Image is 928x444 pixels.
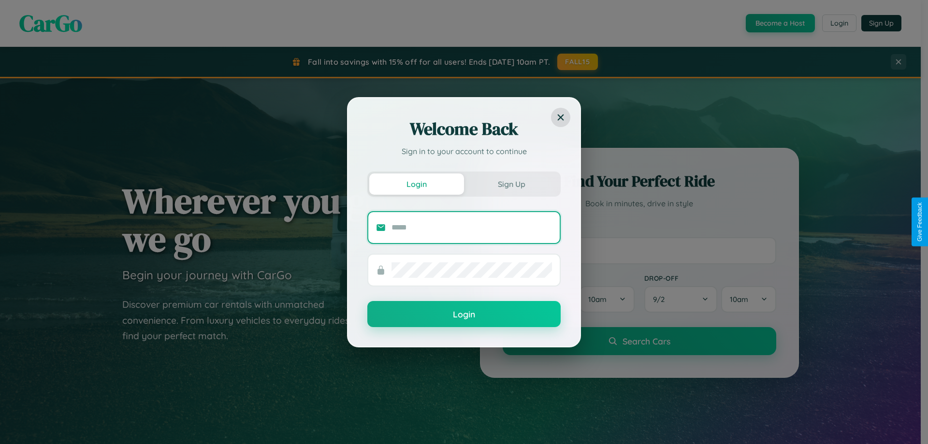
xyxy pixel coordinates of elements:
[367,145,561,157] p: Sign in to your account to continue
[464,173,559,195] button: Sign Up
[367,117,561,141] h2: Welcome Back
[916,202,923,242] div: Give Feedback
[369,173,464,195] button: Login
[367,301,561,327] button: Login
